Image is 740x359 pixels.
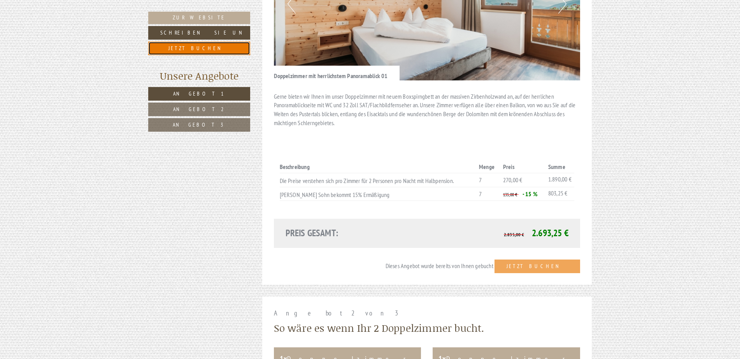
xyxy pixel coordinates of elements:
[274,321,484,335] div: So wäre es wenn Ihr 2 Doppelzimmer bucht.
[503,176,523,184] span: 270,00 €
[148,12,250,24] a: Zur Website
[476,187,500,201] td: 7
[148,69,250,83] div: Unsere Angebote
[274,308,403,317] span: Angebot 2 von 3
[173,90,225,97] span: Angebot 1
[545,161,574,173] th: Summe
[476,173,500,187] td: 7
[545,173,574,187] td: 1.890,00 €
[280,187,476,201] td: [PERSON_NAME] Sohn bekommt 15% Ermäßigung
[532,227,568,239] span: 2.693,25 €
[280,173,476,187] td: Die Preise verstehen sich pro Zimmer für 2 Personen pro Nacht mit Halbpension.
[173,106,225,113] span: Angebot 2
[545,187,574,201] td: 803,25 €
[274,66,400,80] div: Doppelzimmer mit herrlichstem Panoramablick 01
[476,161,500,173] th: Menge
[280,227,427,240] div: Preis gesamt:
[503,192,517,197] span: 135,00 €
[148,42,250,55] a: Jetzt buchen
[173,121,226,128] span: Angebot 3
[504,232,524,237] span: 2.835,00 €
[274,92,580,127] p: Gerne bieten wir Ihnen im unser Doppelzimmer mit neuem Boxspirngbett an der massiven Zirbenholzwa...
[148,26,250,40] a: Schreiben Sie uns
[386,261,493,269] span: Dieses Angebot wurde bereits von Ihnen gebucht
[280,161,476,173] th: Beschreibung
[523,190,538,198] span: - 15 %
[500,161,545,173] th: Preis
